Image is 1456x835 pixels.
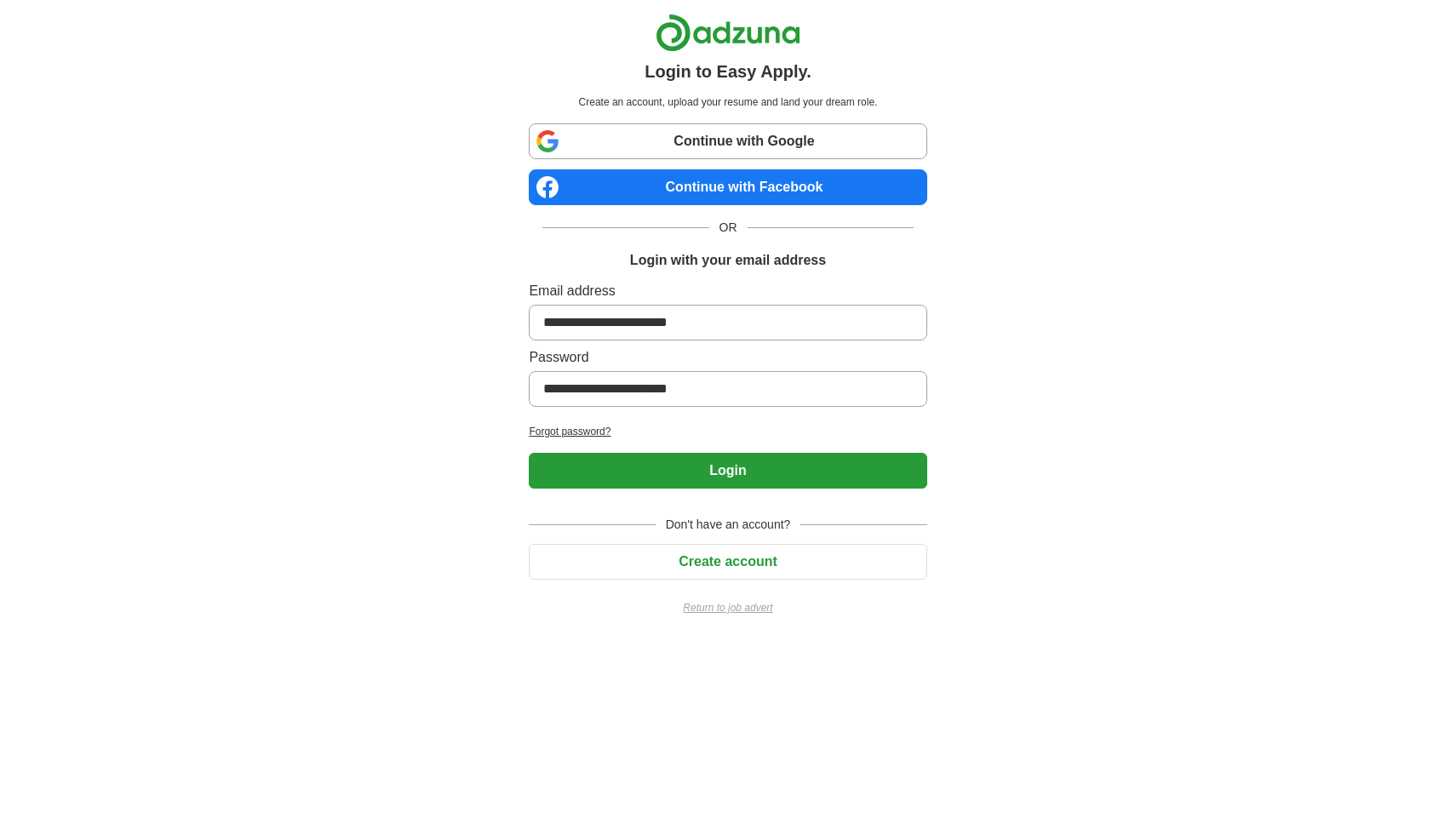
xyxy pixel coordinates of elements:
a: Forgot password? [529,424,926,439]
span: OR [709,219,748,237]
img: Adzuna logo [656,14,800,52]
a: Create account [529,554,926,569]
p: Create an account, upload your resume and land your dream role. [532,94,923,110]
a: Return to job advert [529,600,926,615]
span: Don't have an account? [656,516,801,534]
h1: Login with your email address [630,250,826,271]
h1: Login to Easy Apply. [645,59,811,84]
a: Continue with Google [529,123,926,159]
button: Create account [529,544,926,580]
label: Password [529,347,926,368]
a: Continue with Facebook [529,169,926,205]
button: Login [529,453,926,489]
label: Email address [529,281,926,301]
